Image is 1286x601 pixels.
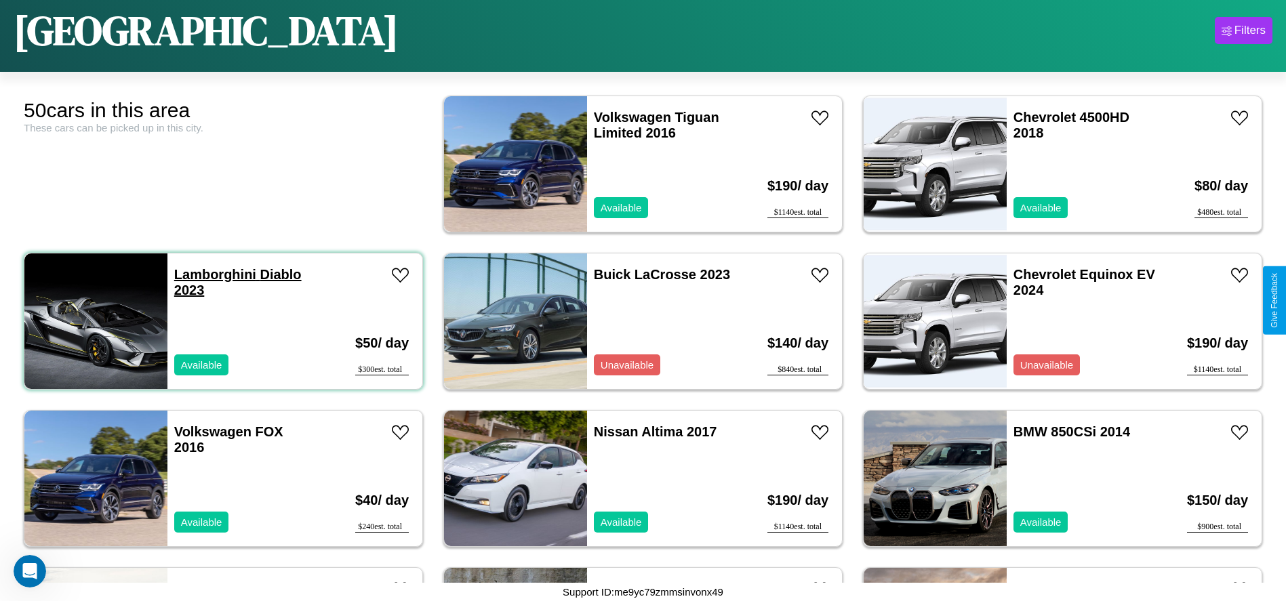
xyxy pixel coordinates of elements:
div: $ 840 est. total [767,365,828,375]
a: BMW 850CSi 2014 [1013,424,1130,439]
p: Support ID: me9yc79zmmsinvonx49 [563,583,723,601]
p: Available [1020,199,1062,217]
p: Available [1020,513,1062,531]
div: $ 1140 est. total [1187,365,1248,375]
a: Chevrolet 4500HD 2018 [1013,110,1129,140]
h1: [GEOGRAPHIC_DATA] [14,3,399,58]
h3: $ 190 / day [1187,322,1248,365]
div: $ 480 est. total [1194,207,1248,218]
p: Available [181,356,222,374]
h3: $ 140 / day [767,322,828,365]
h3: $ 40 / day [355,479,409,522]
div: 50 cars in this area [24,99,423,122]
a: Audi Q5 2014 [594,581,680,596]
a: Buick LaCrosse 2023 [594,267,730,282]
p: Available [601,199,642,217]
h3: $ 190 / day [767,479,828,522]
h3: $ 50 / day [355,322,409,365]
a: Volkswagen FOX 2016 [174,424,283,455]
div: $ 300 est. total [355,365,409,375]
div: Filters [1234,24,1266,37]
div: $ 1140 est. total [767,522,828,533]
p: Unavailable [601,356,654,374]
p: Available [601,513,642,531]
div: These cars can be picked up in this city. [24,122,423,133]
a: Jaguar X-Type 2018 [1013,581,1140,596]
a: Lamborghini Diablo 2023 [174,267,302,297]
p: Unavailable [1020,356,1073,374]
h3: $ 150 / day [1187,479,1248,522]
a: Chevrolet Equinox EV 2024 [1013,267,1155,297]
div: $ 1140 est. total [767,207,828,218]
div: $ 900 est. total [1187,522,1248,533]
iframe: Intercom live chat [14,555,46,587]
h3: $ 80 / day [1194,165,1248,207]
a: Volkswagen Tiguan Limited 2016 [594,110,719,140]
button: Filters [1215,17,1272,44]
div: Give Feedback [1270,273,1279,328]
h3: $ 190 / day [767,165,828,207]
p: Available [181,513,222,531]
a: Nissan Altima 2017 [594,424,717,439]
div: $ 240 est. total [355,522,409,533]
